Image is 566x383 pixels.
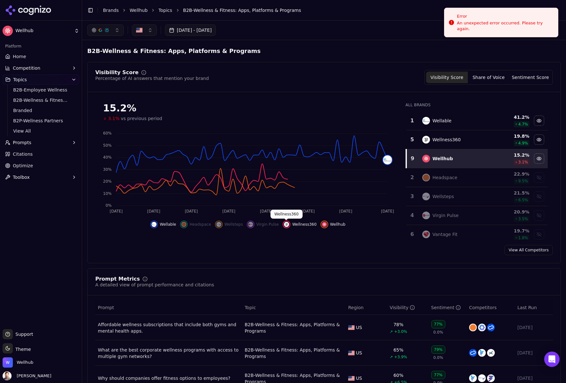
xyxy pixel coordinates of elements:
[3,51,79,62] a: Home
[534,191,544,202] button: Show wellsteps data
[406,168,548,187] tr: 2headspaceHeadspace22.9%9.5%Show headspace data
[103,191,112,196] tspan: 10%
[468,72,510,83] button: Share of Voice
[17,360,33,365] span: Wellhub
[346,300,387,315] th: Region
[165,24,216,36] button: [DATE] - [DATE]
[121,115,162,122] span: vs previous period
[98,321,239,334] a: Affordable wellness subscriptions that include both gyms and mental health apps.
[493,228,529,234] div: 19.7 %
[103,179,112,184] tspan: 20%
[98,304,114,311] span: Prompt
[422,231,430,238] img: vantage fit
[457,20,553,32] div: An unexpected error occurred. Please try again.
[183,7,301,13] span: B2B-Wellness & Fitness: Apps, Platforms & Programs
[493,133,529,139] div: 19.8 %
[518,122,528,127] span: 4.7 %
[406,130,548,149] tr: 5wellness360Wellness36019.8%4.9%Hide wellness360 data
[390,354,393,360] span: ↗
[181,222,186,227] img: headspace
[95,75,209,82] div: Percentage of AI answers that mention your brand
[457,13,553,20] div: Error
[159,7,172,13] a: Topics
[95,276,140,282] div: Prompt Metrics
[103,155,112,160] tspan: 40%
[431,345,446,354] div: 79%
[87,47,261,56] span: B2B-Wellness & Fitness: Apps, Platforms & Programs
[103,167,112,172] tspan: 30%
[98,375,239,381] a: Why should companies offer fitness options to employees?
[242,300,346,315] th: Topic
[383,155,392,164] img: wellable
[393,321,403,328] div: 78%
[11,106,72,115] a: Branded
[13,174,30,180] span: Toolbox
[13,97,69,103] span: B2B-Wellness & Fitness: Apps, Platforms & Programs
[356,375,362,381] span: US
[433,136,461,143] div: Wellness360
[302,209,315,213] tspan: [DATE]
[518,141,528,146] span: 4.9 %
[13,331,33,337] span: Support
[3,161,79,171] a: Optimize
[136,27,142,33] img: United States
[150,221,176,228] button: Hide wellable data
[534,210,544,221] button: Show virgin pulse data
[215,221,243,228] button: Show wellsteps data
[487,324,495,331] img: classpass
[13,347,31,352] span: Theme
[15,28,72,34] span: Wellhub
[339,209,352,213] tspan: [DATE]
[478,374,486,382] img: wellsteps
[534,116,544,126] button: Hide wellable data
[180,221,211,228] button: Show headspace data
[406,149,548,168] tr: 9wellhubWellhub15.2%3.1%Hide wellhub data
[256,222,279,227] span: Virgin Pulse
[426,72,468,83] button: Visibility Score
[409,117,416,125] div: 1
[390,329,393,334] span: ↗
[493,209,529,215] div: 20.9 %
[283,221,317,228] button: Hide wellness360 data
[11,96,72,105] a: B2B-Wellness & Fitness: Apps, Platforms & Programs
[87,45,272,57] span: B2B-Wellness & Fitness: Apps, Platforms & Programs
[247,221,279,228] button: Show virgin pulse data
[103,102,393,114] div: 15.2%
[11,116,72,125] a: B2P-Wellness Partners
[13,162,33,169] span: Optimize
[3,371,12,380] img: Chris Dean
[469,374,477,382] img: incentfit
[518,350,550,356] div: [DATE]
[3,357,33,368] button: Open organization switcher
[433,174,458,181] div: Headspace
[13,151,33,157] span: Citations
[103,143,112,148] tspan: 50%
[13,128,69,134] span: View All
[393,347,403,353] div: 65%
[244,347,343,360] a: B2B-Wellness & Fitness: Apps, Platforms & Programs
[348,351,355,355] img: US flag
[103,131,112,135] tspan: 60%
[504,245,553,255] a: View All Competitors
[409,174,416,181] div: 2
[431,371,446,379] div: 77%
[3,172,79,182] button: Toolbox
[510,72,551,83] button: Sentiment Score
[409,155,416,162] div: 9
[534,153,544,164] button: Hide wellhub data
[493,114,529,120] div: 41.2 %
[406,111,548,130] tr: 1wellableWellable41.2%4.7%Hide wellable data
[160,222,176,227] span: Wellable
[3,357,13,368] img: Wellhub
[108,115,120,122] span: 3.1%
[394,329,407,334] span: +3.0%
[356,350,362,356] span: US
[3,26,13,36] img: Wellhub
[322,222,327,227] img: wellhub
[422,174,430,181] img: headspace
[13,118,69,124] span: B2P-Wellness Partners
[422,117,430,125] img: wellable
[493,152,529,158] div: 15.2 %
